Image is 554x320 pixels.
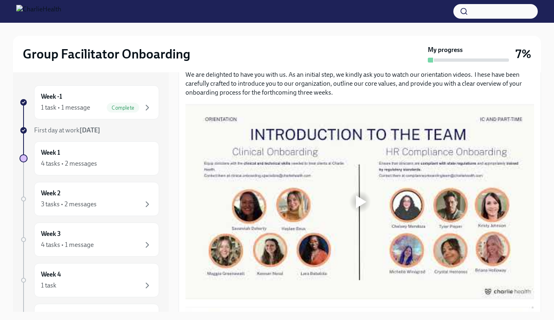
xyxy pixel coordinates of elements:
[41,200,97,209] div: 3 tasks • 2 messages
[41,240,94,249] div: 4 tasks • 1 message
[19,85,159,119] a: Week -11 task • 1 messageComplete
[41,92,62,101] h6: Week -1
[185,70,534,97] p: We are delighted to have you with us. As an initial step, we kindly ask you to watch our orientat...
[107,105,139,111] span: Complete
[34,126,100,134] span: First day at work
[515,47,531,61] h3: 7%
[41,270,61,279] h6: Week 4
[41,148,60,157] h6: Week 1
[41,189,60,198] h6: Week 2
[19,141,159,175] a: Week 14 tasks • 2 messages
[428,45,463,54] strong: My progress
[41,311,61,320] h6: Week 5
[19,182,159,216] a: Week 23 tasks • 2 messages
[19,263,159,297] a: Week 41 task
[41,229,61,238] h6: Week 3
[16,5,61,18] img: CharlieHealth
[41,281,56,290] div: 1 task
[19,223,159,257] a: Week 34 tasks • 1 message
[19,126,159,135] a: First day at work[DATE]
[23,46,190,62] h2: Group Facilitator Onboarding
[41,103,90,112] div: 1 task • 1 message
[41,159,97,168] div: 4 tasks • 2 messages
[80,126,100,134] strong: [DATE]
